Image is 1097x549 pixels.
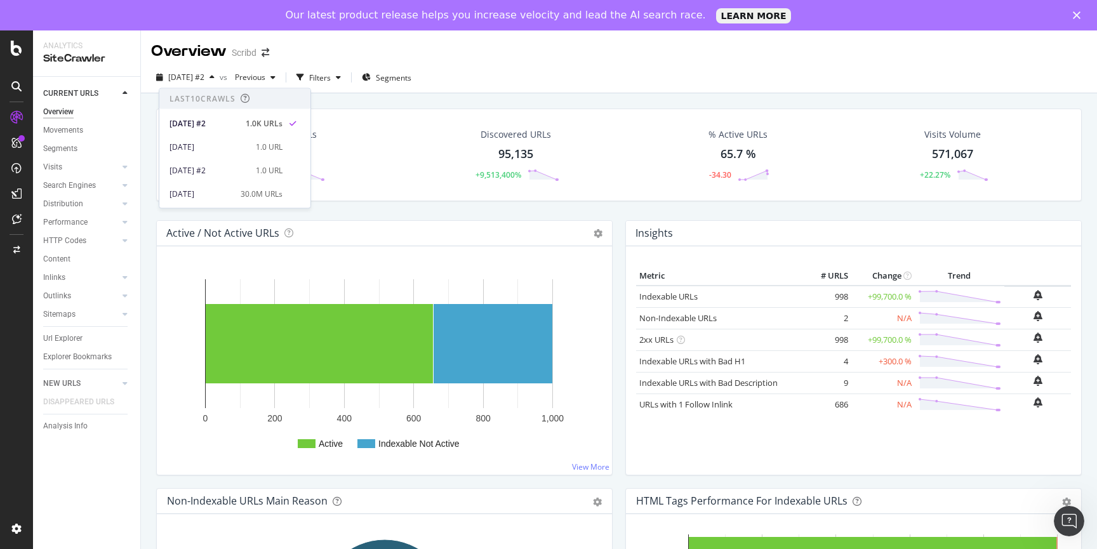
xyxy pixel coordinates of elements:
div: Visits Volume [924,128,981,141]
span: vs [220,72,230,83]
a: Inlinks [43,271,119,284]
a: Sitemaps [43,308,119,321]
div: bell-plus [1034,311,1042,321]
text: 800 [475,413,491,423]
td: 2 [801,307,851,329]
td: 686 [801,394,851,415]
div: SiteCrawler [43,51,130,66]
div: HTML Tags Performance for Indexable URLs [636,494,848,507]
span: Segments [376,72,411,83]
a: Visits [43,161,119,174]
div: Url Explorer [43,332,83,345]
div: gear [1062,498,1071,506]
a: DISAPPEARED URLS [43,395,127,409]
a: Analysis Info [43,420,131,433]
div: Distribution [43,197,83,211]
div: 95,135 [498,146,533,162]
div: -34.30 [709,169,731,180]
text: 400 [337,413,352,423]
span: Previous [230,72,265,83]
a: CURRENT URLS [43,87,119,100]
a: Distribution [43,197,119,211]
div: +9,513,400% [475,169,521,180]
button: Previous [230,67,281,88]
h4: Insights [635,225,673,242]
a: Movements [43,124,131,137]
div: Sitemaps [43,308,76,321]
a: Non-Indexable URLs [639,312,717,324]
div: Explorer Bookmarks [43,350,112,364]
div: Our latest product release helps you increase velocity and lead the AI search race. [286,9,706,22]
div: DISAPPEARED URLS [43,395,114,409]
div: Overview [151,41,227,62]
div: Filters [309,72,331,83]
text: 1,000 [542,413,564,423]
a: HTTP Codes [43,234,119,248]
text: 0 [203,413,208,423]
div: bell-plus [1034,397,1042,407]
button: Segments [357,67,416,88]
text: 600 [406,413,422,423]
a: Performance [43,216,119,229]
div: 30.0M URLs [241,188,283,199]
div: 1.0 URL [256,164,283,176]
div: gear [593,498,602,506]
a: 2xx URLs [639,334,674,345]
td: N/A [851,372,915,394]
a: NEW URLS [43,377,119,390]
div: +22.27% [920,169,950,180]
div: Segments [43,142,77,155]
td: N/A [851,394,915,415]
h4: Active / Not Active URLs [166,225,279,242]
a: Explorer Bookmarks [43,350,131,364]
td: N/A [851,307,915,329]
div: Non-Indexable URLs Main Reason [167,494,328,507]
div: bell-plus [1034,333,1042,343]
div: CURRENT URLS [43,87,98,100]
div: Overview [43,105,74,119]
a: View More [572,461,609,472]
button: [DATE] #2 [151,67,220,88]
span: 2025 Aug. 22nd #2 [168,72,204,83]
div: 65.7 % [721,146,756,162]
a: Search Engines [43,179,119,192]
th: Metric [636,267,801,286]
td: +300.0 % [851,350,915,372]
div: [DATE] [170,141,248,152]
a: Indexable URLs with Bad H1 [639,355,745,367]
a: Segments [43,142,131,155]
button: Filters [291,67,346,88]
td: 998 [801,286,851,308]
td: 998 [801,329,851,350]
div: [DATE] #2 [170,117,238,129]
text: Active [319,439,343,449]
svg: A chart. [167,267,602,465]
div: 571,067 [932,146,973,162]
div: Search Engines [43,179,96,192]
div: Analysis Info [43,420,88,433]
td: 9 [801,372,851,394]
td: 4 [801,350,851,372]
div: Analytics [43,41,130,51]
div: Scribd [232,46,256,59]
div: Movements [43,124,83,137]
td: +99,700.0 % [851,286,915,308]
div: Discovered URLs [481,128,551,141]
div: Outlinks [43,289,71,303]
div: NEW URLS [43,377,81,390]
a: LEARN MORE [716,8,792,23]
div: HTTP Codes [43,234,86,248]
div: 1.0 URL [256,141,283,152]
a: Overview [43,105,131,119]
a: Url Explorer [43,332,131,345]
div: Visits [43,161,62,174]
th: # URLS [801,267,851,286]
div: 1.0K URLs [246,117,283,129]
div: Content [43,253,70,266]
div: [DATE] [170,188,233,199]
th: Trend [915,267,1004,286]
a: Outlinks [43,289,119,303]
text: 200 [267,413,283,423]
div: bell-plus [1034,354,1042,364]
